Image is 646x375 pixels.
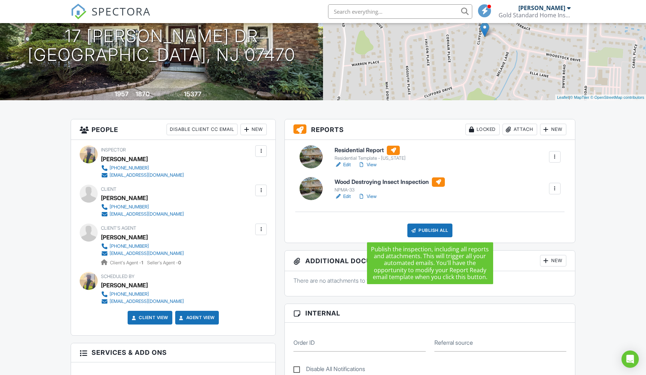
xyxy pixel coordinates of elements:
[335,161,351,168] a: Edit
[168,92,183,97] span: Lot Size
[335,146,406,155] h6: Residential Report
[335,155,406,161] div: Residential Template - [US_STATE]
[101,274,134,279] span: Scheduled By
[71,10,151,25] a: SPECTORA
[167,124,238,135] div: Disable Client CC Email
[101,164,184,172] a: [PHONE_NUMBER]
[110,204,149,210] div: [PHONE_NUMBER]
[293,277,566,284] p: There are no attachments to this inspection.
[335,177,445,193] a: Wood Destroying Insect Inspection NPMA-33
[71,119,275,140] h3: People
[465,124,500,135] div: Locked
[570,95,589,100] a: © MapTiler
[434,339,473,347] label: Referral source
[335,146,406,162] a: Residential Report Residential Template - [US_STATE]
[71,343,275,362] h3: Services & Add ons
[101,250,184,257] a: [EMAIL_ADDRESS][DOMAIN_NAME]
[71,4,87,19] img: The Best Home Inspection Software - Spectora
[203,92,212,97] span: sq.ft.
[110,260,144,265] span: Client's Agent -
[101,280,148,291] div: [PERSON_NAME]
[101,147,126,153] span: Inspector
[101,291,184,298] a: [PHONE_NUMBER]
[407,224,452,237] div: Publish All
[240,124,267,135] div: New
[518,4,565,12] div: [PERSON_NAME]
[101,298,184,305] a: [EMAIL_ADDRESS][DOMAIN_NAME]
[499,12,571,19] div: Gold Standard Home Inspection
[110,243,149,249] div: [PHONE_NUMBER]
[115,90,129,98] div: 1957
[101,243,184,250] a: [PHONE_NUMBER]
[335,177,445,187] h6: Wood Destroying Insect Inspection
[540,124,566,135] div: New
[555,94,646,101] div: |
[540,255,566,266] div: New
[101,172,184,179] a: [EMAIL_ADDRESS][DOMAIN_NAME]
[136,90,150,98] div: 1870
[358,161,377,168] a: View
[110,172,184,178] div: [EMAIL_ADDRESS][DOMAIN_NAME]
[358,193,377,200] a: View
[101,203,184,211] a: [PHONE_NUMBER]
[101,211,184,218] a: [EMAIL_ADDRESS][DOMAIN_NAME]
[141,260,143,265] strong: 1
[590,95,644,100] a: © OpenStreetMap contributors
[621,350,639,368] div: Open Intercom Messenger
[101,232,148,243] a: [PERSON_NAME]
[503,124,537,135] div: Attach
[335,187,445,193] div: NPMA-33
[101,186,116,192] span: Client
[101,193,148,203] div: [PERSON_NAME]
[184,90,202,98] div: 15377
[151,92,161,97] span: sq. ft.
[285,119,575,140] h3: Reports
[293,339,315,347] label: Order ID
[285,251,575,271] h3: Additional Documents
[130,314,168,321] a: Client View
[110,211,184,217] div: [EMAIL_ADDRESS][DOMAIN_NAME]
[101,225,136,231] span: Client's Agent
[110,299,184,304] div: [EMAIL_ADDRESS][DOMAIN_NAME]
[28,27,296,65] h1: 17 [PERSON_NAME] Dr [GEOGRAPHIC_DATA], NJ 07470
[106,92,114,97] span: Built
[110,251,184,256] div: [EMAIL_ADDRESS][DOMAIN_NAME]
[178,260,181,265] strong: 0
[101,154,148,164] div: [PERSON_NAME]
[92,4,151,19] span: SPECTORA
[285,304,575,323] h3: Internal
[147,260,181,265] span: Seller's Agent -
[557,95,569,100] a: Leaflet
[293,366,365,375] label: Disable All Notifications
[178,314,215,321] a: Agent View
[110,291,149,297] div: [PHONE_NUMBER]
[110,165,149,171] div: [PHONE_NUMBER]
[328,4,472,19] input: Search everything...
[335,193,351,200] a: Edit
